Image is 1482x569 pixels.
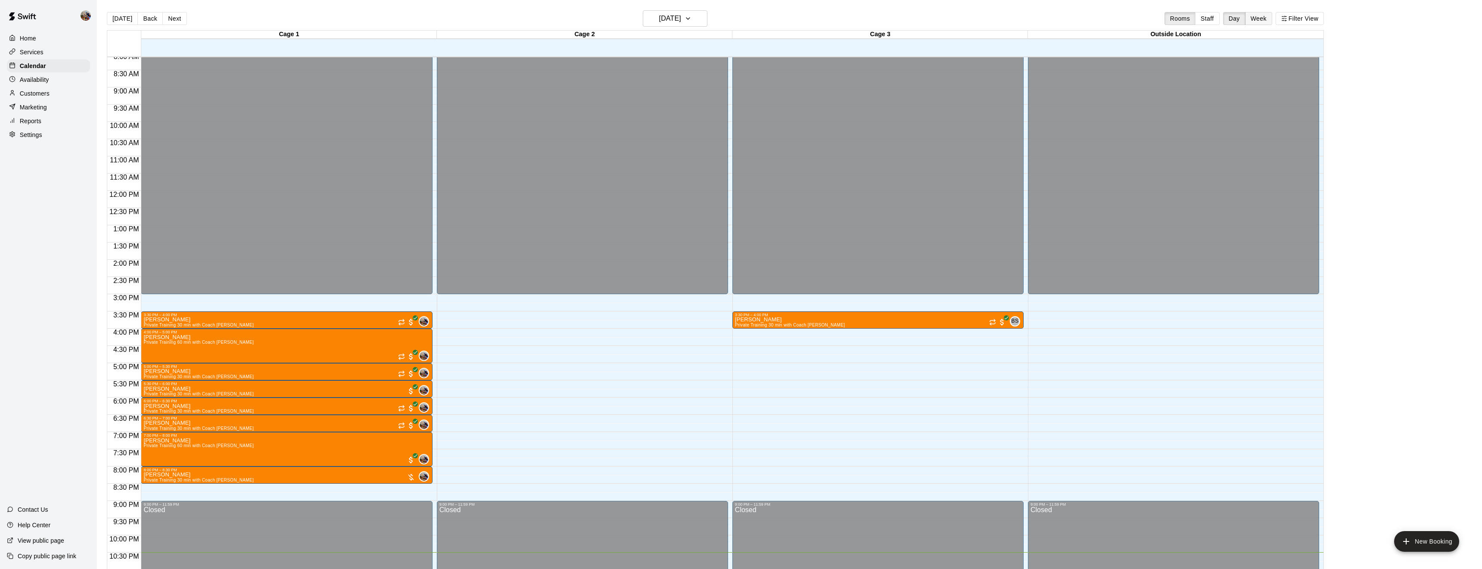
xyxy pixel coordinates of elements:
div: 4:00 PM – 5:00 PM [143,330,430,334]
div: 6:00 PM – 6:30 PM: RIver Orlando [141,398,432,415]
span: All customers have paid [998,318,1006,326]
span: Private Training 30 min with Coach [PERSON_NAME] [143,323,254,327]
div: 7:00 PM – 8:00 PM: Maison Nickson [141,432,432,466]
div: Outside Location [1028,31,1323,39]
div: 5:00 PM – 5:30 PM: Luis Daran Jr [141,363,432,380]
p: Services [20,48,44,56]
span: Recurring event [398,422,405,429]
span: 7:30 PM [111,449,141,457]
span: 10:00 AM [108,122,141,129]
button: [DATE] [643,10,707,27]
a: Marketing [7,101,90,114]
span: 9:30 PM [111,518,141,525]
span: 1:00 PM [111,225,141,233]
span: Blaine Johnson [422,420,429,430]
span: Private Training 30 min with Coach [PERSON_NAME] [143,392,254,396]
div: 8:00 PM – 8:30 PM: Dilan Patel [141,466,432,484]
button: Staff [1195,12,1220,25]
div: 3:30 PM – 4:00 PM [143,313,430,317]
h6: [DATE] [659,12,681,25]
span: 8:30 PM [111,484,141,491]
button: Filter View [1276,12,1324,25]
span: 10:00 PM [107,535,141,543]
span: Blaine Johnson [422,316,429,326]
button: [DATE] [107,12,138,25]
div: Blaine Johnson [419,420,429,430]
span: All customers have paid [407,404,415,413]
p: Marketing [20,103,47,112]
span: 5:00 PM [111,363,141,370]
p: Help Center [18,521,50,529]
div: Blaine Johnson [419,454,429,464]
span: Private Training 30 min with Coach [PERSON_NAME] [143,374,254,379]
span: 5:30 PM [111,380,141,388]
span: 12:00 PM [107,191,141,198]
button: Back [137,12,163,25]
img: Blaine Johnson [420,369,428,377]
span: Private Training 30 min with Coach [PERSON_NAME] [735,323,845,327]
span: Recurring event [398,353,405,360]
span: 8:00 PM [111,466,141,474]
span: Recurring event [398,405,405,412]
div: 3:30 PM – 4:00 PM [735,313,1021,317]
span: Private Training 60 min with Coach [PERSON_NAME] [143,443,254,448]
p: Home [20,34,36,43]
div: 9:00 PM – 11:59 PM [735,502,1021,507]
div: 3:30 PM – 4:00 PM: Reid Niemczak [141,311,432,329]
span: Recurring event [398,319,405,326]
div: 6:30 PM – 7:00 PM: Owen Epps [141,415,432,432]
span: Blaine Johnson [422,471,429,482]
button: Day [1223,12,1245,25]
a: Services [7,46,90,59]
div: 9:00 PM – 11:59 PM [1031,502,1317,507]
span: Private Training 60 min with Coach [PERSON_NAME] [143,340,254,345]
div: 8:00 PM – 8:30 PM [143,468,430,472]
span: 9:00 AM [112,87,141,95]
span: All customers have paid [407,387,415,395]
div: Calendar [7,59,90,72]
span: 2:00 PM [111,260,141,267]
p: Copy public page link [18,552,76,560]
span: Recurring event [989,319,996,326]
span: 3:00 PM [111,294,141,302]
button: Week [1245,12,1272,25]
span: All customers have paid [407,352,415,361]
span: 4:00 PM [111,329,141,336]
div: 3:30 PM – 4:00 PM: Noah Niemczak [732,311,1024,329]
span: Blaine Johnson [422,351,429,361]
p: Calendar [20,62,46,70]
div: Blaine Johnson [419,351,429,361]
div: 5:30 PM – 6:00 PM: Alex Johnson [141,380,432,398]
span: 6:30 PM [111,415,141,422]
a: Customers [7,87,90,100]
span: Recurring event [398,370,405,377]
img: Blaine Johnson [81,10,91,21]
span: 2:30 PM [111,277,141,284]
a: Settings [7,128,90,141]
img: Blaine Johnson [420,317,428,326]
span: 1:30 PM [111,243,141,250]
img: Blaine Johnson [420,420,428,429]
span: Private Training 30 min with Coach [PERSON_NAME] [143,426,254,431]
span: 10:30 AM [108,139,141,146]
span: All customers have paid [407,370,415,378]
p: Settings [20,131,42,139]
span: 3:30 PM [111,311,141,319]
span: 6:00 PM [111,398,141,405]
span: All customers have paid [407,456,415,464]
div: 7:00 PM – 8:00 PM [143,433,430,438]
span: Blaine Johnson [422,454,429,464]
div: Blaine Johnson [419,316,429,326]
span: Blaine Johnson [422,402,429,413]
div: Blaine Johnson [419,471,429,482]
div: Blaine Johnson [79,7,97,24]
span: Blaine Johnson [422,368,429,378]
div: Availability [7,73,90,86]
div: Blaine Johnson [419,385,429,395]
a: Home [7,32,90,45]
div: Blaine Johnson [419,368,429,378]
